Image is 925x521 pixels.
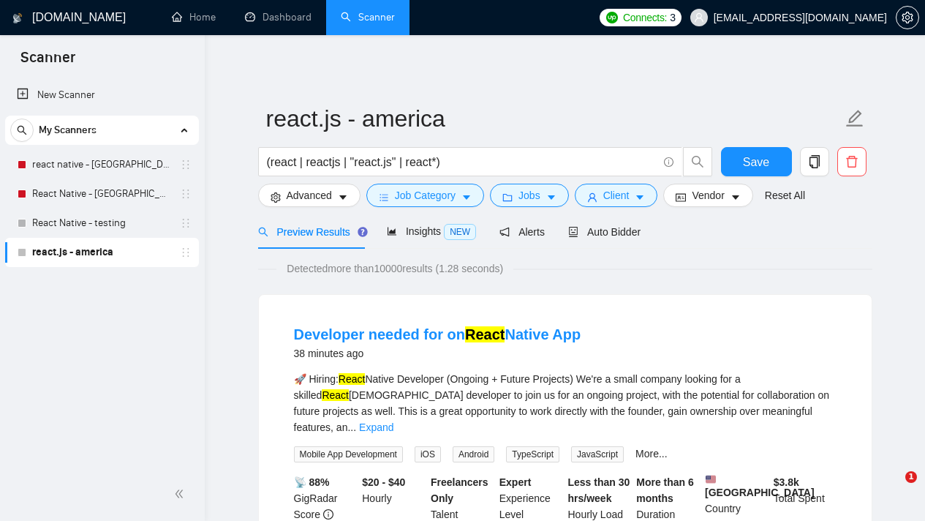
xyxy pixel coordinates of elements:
span: Vendor [692,187,724,203]
input: Scanner name... [266,100,842,137]
b: Expert [499,476,532,488]
a: React Native - testing [32,209,171,238]
span: holder [180,247,192,258]
a: homeHome [172,11,216,23]
span: area-chart [387,226,397,236]
span: caret-down [461,192,472,203]
a: react native - [GEOGRAPHIC_DATA] [32,150,171,179]
span: caret-down [730,192,741,203]
b: Freelancers Only [431,476,488,504]
span: search [684,155,711,168]
span: double-left [174,487,189,501]
a: react.js - america [32,238,171,267]
span: caret-down [546,192,556,203]
div: 🚀 Hiring: Native Developer (Ongoing + Future Projects) We're a small company looking for a skille... [294,371,837,435]
input: Search Freelance Jobs... [267,153,657,171]
span: Auto Bidder [568,226,641,238]
span: Advanced [287,187,332,203]
span: My Scanners [39,116,97,145]
button: search [10,119,34,142]
span: user [694,12,704,23]
span: info-circle [664,157,673,167]
span: Detected more than 10000 results (1.28 seconds) [276,260,513,277]
span: search [11,125,33,135]
button: barsJob Categorycaret-down [366,184,484,207]
b: More than 6 months [636,476,694,504]
span: Client [603,187,630,203]
a: Reset All [765,187,805,203]
button: settingAdvancedcaret-down [258,184,360,207]
a: Developer needed for onReactNative App [294,326,581,342]
button: setting [896,6,919,29]
a: dashboardDashboard [245,11,312,23]
span: Insights [387,225,476,237]
img: upwork-logo.png [606,12,618,23]
button: userClientcaret-down [575,184,658,207]
span: 1 [905,471,917,483]
span: NEW [444,224,476,240]
li: New Scanner [5,80,199,110]
span: iOS [415,446,441,462]
span: setting [271,192,281,203]
div: Tooltip anchor [356,225,369,239]
span: setting [896,12,918,23]
a: searchScanner [341,11,395,23]
span: robot [568,227,578,237]
span: notification [499,227,510,237]
span: holder [180,217,192,229]
span: idcard [676,192,686,203]
span: TypeScript [506,446,559,462]
mark: React [339,373,366,385]
button: idcardVendorcaret-down [663,184,752,207]
button: delete [837,147,867,176]
span: search [258,227,268,237]
span: Android [453,446,494,462]
img: logo [12,7,23,30]
span: ... [347,421,356,433]
b: Less than 30 hrs/week [568,476,630,504]
button: Save [721,147,792,176]
span: caret-down [338,192,348,203]
span: Scanner [9,47,87,78]
button: copy [800,147,829,176]
span: folder [502,192,513,203]
span: Preview Results [258,226,363,238]
div: 38 minutes ago [294,345,581,362]
button: folderJobscaret-down [490,184,569,207]
button: search [683,147,712,176]
span: edit [845,109,864,128]
b: $ 3.8k [774,476,799,488]
b: 📡 88% [294,476,330,488]
span: holder [180,188,192,200]
span: caret-down [635,192,645,203]
b: [GEOGRAPHIC_DATA] [705,474,815,498]
mark: React [322,389,349,401]
span: Save [743,153,769,171]
img: 🇺🇸 [706,474,716,484]
span: 3 [670,10,676,26]
li: My Scanners [5,116,199,267]
span: delete [838,155,866,168]
a: setting [896,12,919,23]
iframe: Intercom live chat [875,471,910,506]
span: Mobile App Development [294,446,403,462]
a: React Native - [GEOGRAPHIC_DATA] [32,179,171,209]
span: Connects: [623,10,667,26]
span: holder [180,159,192,170]
span: JavaScript [571,446,624,462]
span: bars [379,192,389,203]
a: New Scanner [17,80,187,110]
span: Jobs [518,187,540,203]
a: More... [635,448,668,460]
span: user [587,192,597,203]
span: Alerts [499,226,545,238]
b: $20 - $40 [362,476,405,488]
a: Expand [359,421,393,433]
span: copy [801,155,828,168]
span: Job Category [395,187,456,203]
mark: React [465,326,505,342]
span: info-circle [323,509,333,520]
